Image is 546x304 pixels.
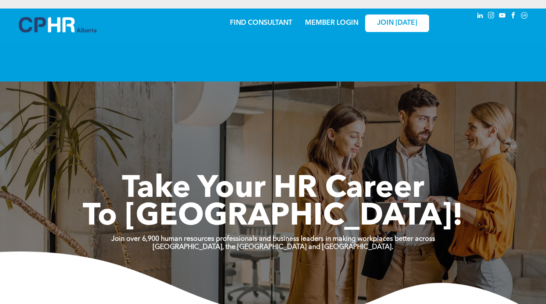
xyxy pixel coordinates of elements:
[475,11,485,22] a: linkedin
[377,19,417,27] span: JOIN [DATE]
[83,202,463,232] span: To [GEOGRAPHIC_DATA]!
[19,17,96,32] img: A blue and white logo for cp alberta
[497,11,507,22] a: youtube
[153,244,393,251] strong: [GEOGRAPHIC_DATA], the [GEOGRAPHIC_DATA] and [GEOGRAPHIC_DATA].
[111,236,435,243] strong: Join over 6,900 human resources professionals and business leaders in making workplaces better ac...
[305,20,358,26] a: MEMBER LOGIN
[365,15,429,32] a: JOIN [DATE]
[508,11,518,22] a: facebook
[486,11,496,22] a: instagram
[122,174,424,205] span: Take Your HR Career
[520,11,529,22] a: Social network
[230,20,292,26] a: FIND CONSULTANT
